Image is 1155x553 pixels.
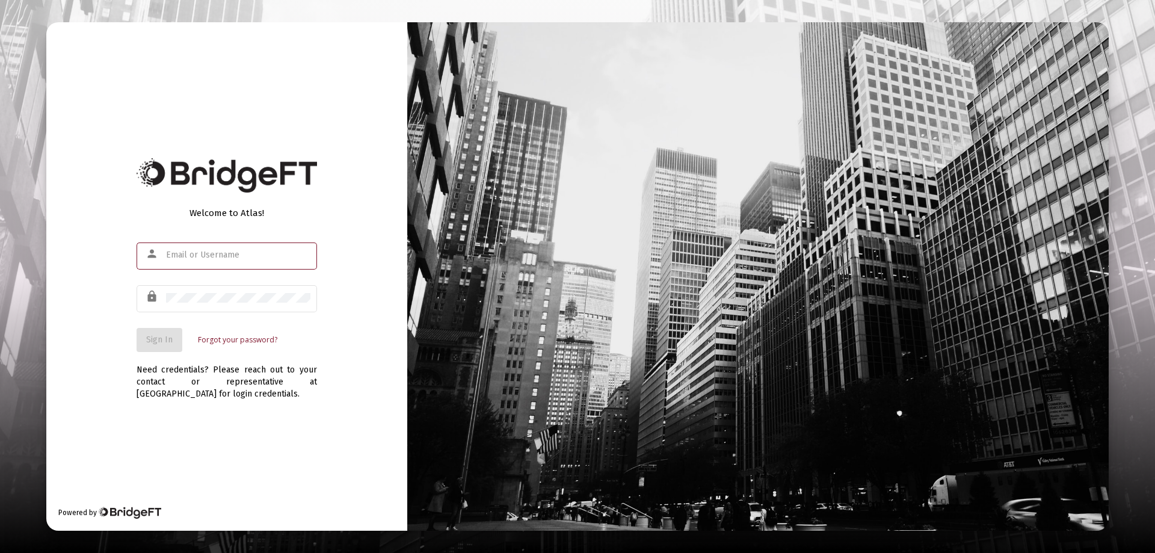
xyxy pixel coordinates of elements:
a: Forgot your password? [198,334,277,346]
div: Welcome to Atlas! [137,207,317,219]
img: Bridge Financial Technology Logo [98,507,161,519]
div: Need credentials? Please reach out to your contact or representative at [GEOGRAPHIC_DATA] for log... [137,352,317,400]
img: Bridge Financial Technology Logo [137,158,317,193]
input: Email or Username [166,250,310,260]
div: Powered by [58,507,161,519]
mat-icon: person [146,247,160,261]
span: Sign In [146,335,173,345]
mat-icon: lock [146,289,160,304]
button: Sign In [137,328,182,352]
